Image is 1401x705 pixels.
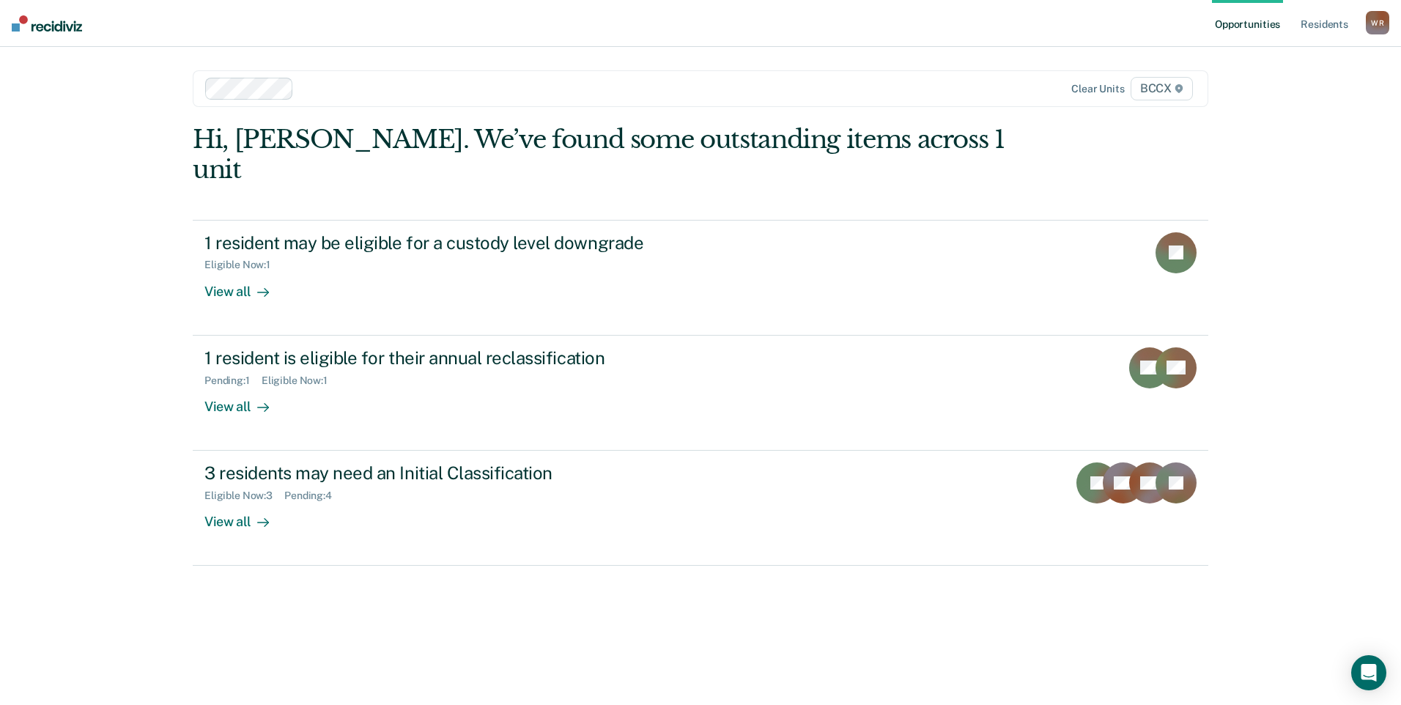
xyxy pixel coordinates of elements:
div: W R [1366,11,1389,34]
a: 1 resident is eligible for their annual reclassificationPending:1Eligible Now:1View all [193,336,1208,451]
div: Hi, [PERSON_NAME]. We’ve found some outstanding items across 1 unit [193,125,1005,185]
div: View all [204,271,287,300]
div: View all [204,502,287,531]
div: Eligible Now : 3 [204,490,284,502]
div: View all [204,386,287,415]
button: WR [1366,11,1389,34]
div: Pending : 4 [284,490,344,502]
div: Open Intercom Messenger [1351,655,1386,690]
span: BCCX [1131,77,1193,100]
div: 1 resident may be eligible for a custody level downgrade [204,232,719,254]
a: 3 residents may need an Initial ClassificationEligible Now:3Pending:4View all [193,451,1208,566]
div: Eligible Now : 1 [204,259,282,271]
img: Recidiviz [12,15,82,32]
a: 1 resident may be eligible for a custody level downgradeEligible Now:1View all [193,220,1208,336]
div: 3 residents may need an Initial Classification [204,462,719,484]
div: Pending : 1 [204,374,262,387]
div: Clear units [1071,83,1125,95]
div: 1 resident is eligible for their annual reclassification [204,347,719,369]
div: Eligible Now : 1 [262,374,339,387]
